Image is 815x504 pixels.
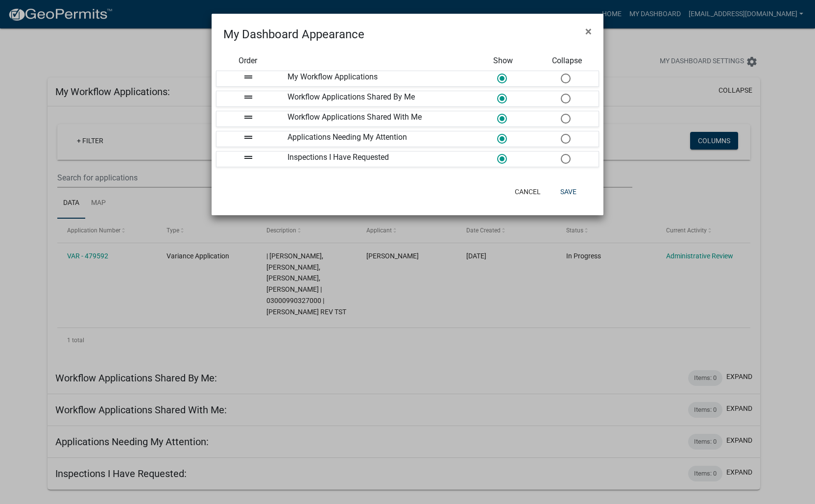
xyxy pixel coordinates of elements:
div: Show [471,55,535,67]
button: Close [577,18,599,45]
div: My Workflow Applications [280,71,471,86]
button: Save [552,183,584,201]
div: Workflow Applications Shared By Me [280,91,471,106]
div: Applications Needing My Attention [280,131,471,147]
i: drag_handle [242,131,254,143]
i: drag_handle [242,91,254,103]
h4: My Dashboard Appearance [223,25,364,43]
i: drag_handle [242,111,254,123]
div: Collapse [535,55,599,67]
i: drag_handle [242,71,254,83]
button: Cancel [507,183,549,201]
span: × [585,25,592,38]
div: Inspections I Have Requested [280,151,471,167]
div: Workflow Applications Shared With Me [280,111,471,126]
i: drag_handle [242,151,254,163]
div: Order [216,55,280,67]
